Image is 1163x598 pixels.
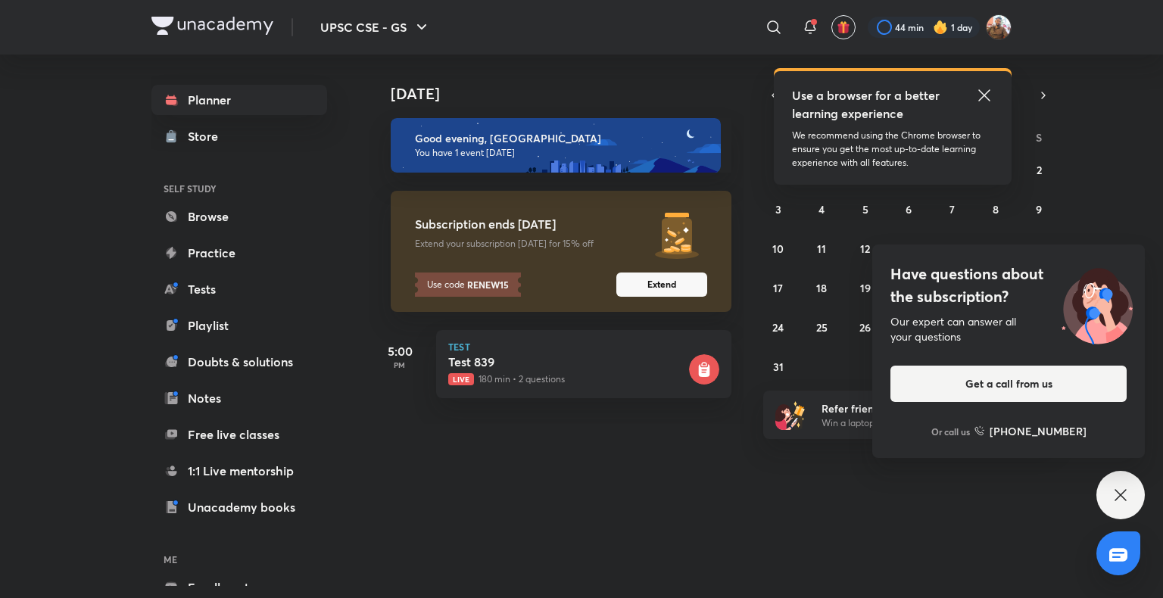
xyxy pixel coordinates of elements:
abbr: August 19, 2025 [860,281,871,295]
a: Practice [151,238,327,268]
abbr: August 3, 2025 [775,202,781,216]
abbr: August 12, 2025 [860,241,870,256]
button: August 18, 2025 [809,276,834,300]
h6: SELF STUDY [151,176,327,201]
div: Our expert can answer all your questions [890,314,1127,344]
abbr: August 31, 2025 [773,360,784,374]
button: UPSC CSE - GS [311,12,440,42]
button: August 7, 2025 [940,197,964,221]
abbr: August 10, 2025 [772,241,784,256]
a: Unacademy books [151,492,327,522]
a: Tests [151,274,327,304]
abbr: August 7, 2025 [949,202,955,216]
button: August 9, 2025 [1027,197,1051,221]
img: Himanshu Yadav [986,14,1012,40]
button: August 25, 2025 [809,315,834,339]
img: streak [933,20,948,35]
p: 180 min • 2 questions [448,372,686,386]
p: You have 1 event [DATE] [415,147,707,159]
abbr: August 25, 2025 [816,320,828,335]
img: Subscription ends in 7 days [647,203,707,263]
h5: Subscription ends [DATE] [415,216,647,232]
button: Get a call from us [890,366,1127,402]
h5: Test 839 [448,354,686,369]
abbr: August 15, 2025 [990,241,1001,256]
abbr: Saturday [1036,130,1042,145]
abbr: August 6, 2025 [906,202,912,216]
abbr: August 16, 2025 [1034,241,1044,256]
a: Planner [151,85,327,115]
button: August 6, 2025 [896,197,921,221]
abbr: August 5, 2025 [862,202,868,216]
button: August 8, 2025 [984,197,1008,221]
abbr: August 4, 2025 [818,202,825,216]
p: Win a laptop, vouchers & more [822,416,1008,430]
h4: Have questions about the subscription? [890,263,1127,308]
h6: Good evening, [GEOGRAPHIC_DATA] [415,132,707,145]
a: Doubts & solutions [151,347,327,377]
a: Notes [151,383,327,413]
button: August 5, 2025 [853,197,878,221]
h6: Refer friends [822,400,1008,416]
button: August 2, 2025 [1027,157,1051,182]
h6: [PHONE_NUMBER] [990,423,1087,439]
h6: ME [151,547,327,572]
button: August 15, 2025 [984,236,1008,260]
a: Free live classes [151,419,327,450]
a: [PHONE_NUMBER] [974,423,1087,439]
p: Extend your subscription [DATE] for 15% off [415,238,647,250]
button: August 13, 2025 [896,236,921,260]
abbr: August 14, 2025 [946,241,957,256]
abbr: August 26, 2025 [859,320,871,335]
button: August 16, 2025 [1027,236,1051,260]
button: August 31, 2025 [766,354,790,378]
a: Company Logo [151,17,273,39]
button: avatar [831,15,856,39]
p: Or call us [931,425,970,438]
img: evening [391,118,721,173]
abbr: August 17, 2025 [773,281,783,295]
abbr: August 8, 2025 [993,202,999,216]
img: ttu_illustration_new.svg [1049,263,1145,344]
a: Store [151,121,327,151]
abbr: August 9, 2025 [1036,202,1042,216]
abbr: August 18, 2025 [816,281,827,295]
abbr: August 24, 2025 [772,320,784,335]
button: August 24, 2025 [766,315,790,339]
p: Test [448,342,719,351]
h5: Use a browser for a better learning experience [792,86,943,123]
button: August 11, 2025 [809,236,834,260]
button: August 12, 2025 [853,236,878,260]
abbr: August 13, 2025 [903,241,914,256]
button: August 26, 2025 [853,315,878,339]
img: Company Logo [151,17,273,35]
p: Use code [415,273,521,297]
strong: RENEW15 [465,278,509,291]
p: PM [369,360,430,369]
div: Store [188,127,227,145]
p: We recommend using the Chrome browser to ensure you get the most up-to-date learning experience w... [792,129,993,170]
img: referral [775,400,806,430]
button: August 19, 2025 [853,276,878,300]
h5: 5:00 [369,342,430,360]
button: August 10, 2025 [766,236,790,260]
button: August 4, 2025 [809,197,834,221]
abbr: August 2, 2025 [1037,163,1042,177]
button: August 3, 2025 [766,197,790,221]
a: Playlist [151,310,327,341]
button: August 14, 2025 [940,236,964,260]
button: Extend [616,273,707,297]
a: 1:1 Live mentorship [151,456,327,486]
button: August 17, 2025 [766,276,790,300]
a: Browse [151,201,327,232]
img: avatar [837,20,850,34]
abbr: August 11, 2025 [817,241,826,256]
h4: [DATE] [391,85,747,103]
span: Live [448,373,474,385]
